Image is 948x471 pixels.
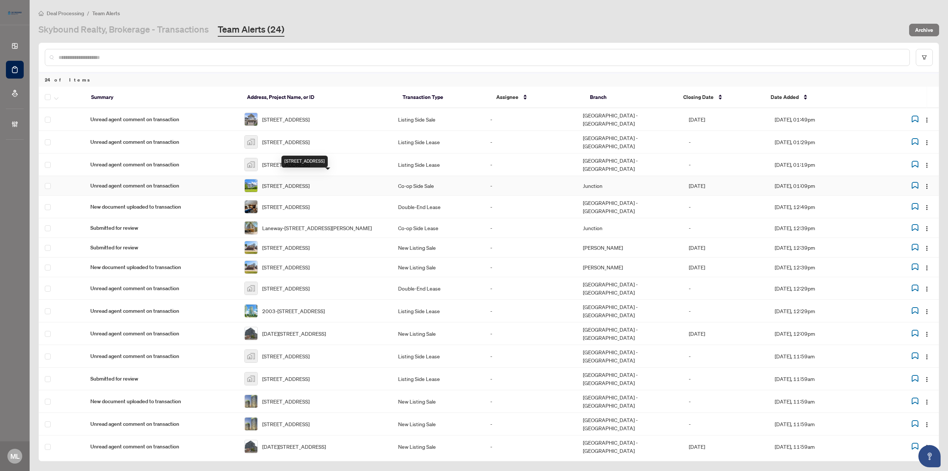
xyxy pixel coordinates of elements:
[924,205,930,210] img: Logo
[90,160,233,169] span: Unread agent comment on transaction
[921,395,933,407] button: Logo
[769,108,879,131] td: [DATE], 01:49pm
[769,277,879,300] td: [DATE], 12:29pm
[769,153,879,176] td: [DATE], 01:19pm
[769,300,879,322] td: [DATE], 12:29pm
[90,263,233,271] span: New document uploaded to transaction
[262,397,310,405] span: [STREET_ADDRESS]
[245,113,257,126] img: thumbnail-img
[47,10,84,17] span: Deal Processing
[262,263,310,271] span: [STREET_ADDRESS]
[245,158,257,171] img: thumbnail-img
[683,390,769,413] td: -
[241,87,397,108] th: Address, Project Name, or ID
[245,350,257,362] img: thumbnail-img
[769,238,879,258] td: [DATE], 12:39pm
[484,390,577,413] td: -
[484,108,577,131] td: -
[90,329,233,338] span: Unread agent comment on transaction
[90,307,233,315] span: Unread agent comment on transaction
[484,300,577,322] td: -
[921,305,933,317] button: Logo
[392,176,484,196] td: Co-op Side Sale
[6,9,24,17] img: logo
[392,218,484,238] td: Co-op Side Lease
[921,261,933,273] button: Logo
[683,258,769,277] td: [DATE]
[909,24,939,36] button: Archive
[924,286,930,292] img: Logo
[924,162,930,168] img: Logo
[765,87,877,108] th: Date Added
[262,224,372,232] span: Laneway-[STREET_ADDRESS][PERSON_NAME]
[87,9,89,17] li: /
[484,277,577,300] td: -
[924,399,930,405] img: Logo
[490,87,584,108] th: Assignee
[484,258,577,277] td: -
[924,226,930,232] img: Logo
[924,183,930,189] img: Logo
[921,418,933,430] button: Logo
[245,418,257,430] img: thumbnail-img
[496,93,518,101] span: Assignee
[484,238,577,258] td: -
[769,131,879,153] td: [DATE], 01:29pm
[769,368,879,390] td: [DATE], 11:59am
[281,156,328,167] div: [STREET_ADDRESS]
[577,153,683,176] td: [GEOGRAPHIC_DATA] - [GEOGRAPHIC_DATA]
[262,442,326,451] span: [DATE][STREET_ADDRESS]
[921,282,933,294] button: Logo
[245,136,257,148] img: thumbnail-img
[392,390,484,413] td: New Listing Sale
[921,441,933,452] button: Logo
[90,442,233,451] span: Unread agent comment on transaction
[769,390,879,413] td: [DATE], 11:59am
[262,307,325,315] span: 2003-[STREET_ADDRESS]
[683,176,769,196] td: [DATE]
[769,218,879,238] td: [DATE], 12:39pm
[392,131,484,153] td: Listing Side Lease
[10,451,20,461] span: ML
[924,331,930,337] img: Logo
[245,282,257,295] img: thumbnail-img
[245,241,257,254] img: thumbnail-img
[90,138,233,146] span: Unread agent comment on transaction
[924,354,930,360] img: Logo
[218,23,284,37] a: Team Alerts (24)
[683,238,769,258] td: [DATE]
[392,345,484,368] td: Listing Side Lease
[484,131,577,153] td: -
[262,284,310,292] span: [STREET_ADDRESS]
[921,328,933,339] button: Logo
[90,420,233,428] span: Unread agent comment on transaction
[921,136,933,148] button: Logo
[769,345,879,368] td: [DATE], 11:59am
[392,196,484,218] td: Double-End Lease
[577,176,683,196] td: Junction
[922,55,927,60] span: filter
[484,322,577,345] td: -
[921,222,933,234] button: Logo
[683,108,769,131] td: [DATE]
[39,23,209,37] a: Skybound Realty, Brokerage - Transactions
[92,10,120,17] span: Team Alerts
[262,352,310,360] span: [STREET_ADDRESS]
[577,390,683,413] td: [GEOGRAPHIC_DATA] - [GEOGRAPHIC_DATA]
[921,242,933,253] button: Logo
[245,261,257,273] img: thumbnail-img
[262,182,310,190] span: [STREET_ADDRESS]
[924,309,930,315] img: Logo
[484,153,577,176] td: -
[90,182,233,190] span: Unread agent comment on transaction
[577,435,683,458] td: [GEOGRAPHIC_DATA] - [GEOGRAPHIC_DATA]
[262,115,310,123] span: [STREET_ADDRESS]
[90,375,233,383] span: Submitted for review
[921,350,933,362] button: Logo
[683,277,769,300] td: -
[924,377,930,382] img: Logo
[771,93,799,101] span: Date Added
[392,413,484,435] td: New Listing Sale
[262,160,310,169] span: [STREET_ADDRESS]
[577,218,683,238] td: Junction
